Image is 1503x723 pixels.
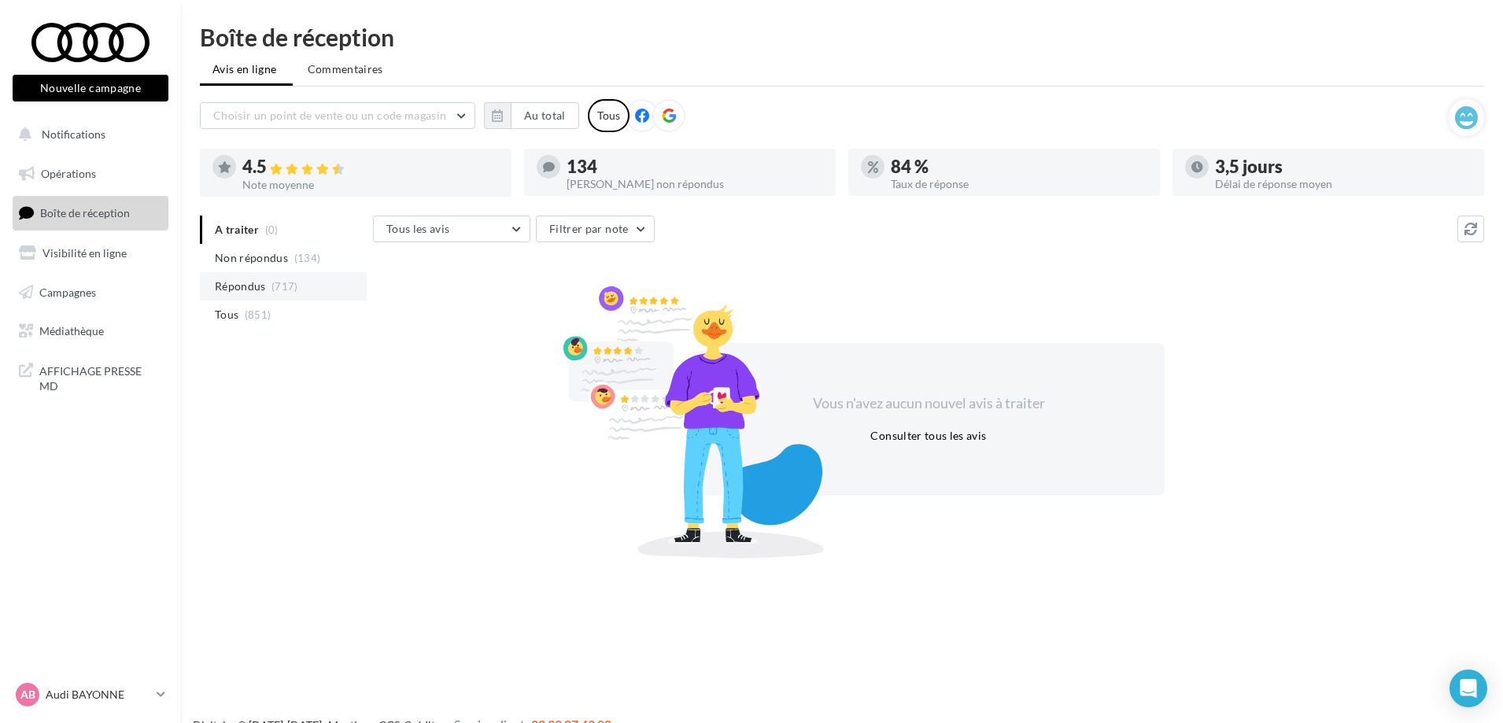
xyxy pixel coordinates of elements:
span: (134) [294,252,321,264]
button: Au total [511,102,579,129]
div: Note moyenne [242,179,499,190]
span: AB [20,687,35,703]
button: Au total [484,102,579,129]
div: Tous [588,99,630,132]
span: (851) [245,308,271,321]
div: 4.5 [242,158,499,176]
div: Open Intercom Messenger [1449,670,1487,707]
div: Vous n'avez aucun nouvel avis à traiter [793,393,1064,414]
span: Choisir un point de vente ou un code magasin [213,109,446,122]
a: Visibilité en ligne [9,237,172,270]
div: Boîte de réception [200,25,1484,49]
button: Consulter tous les avis [864,426,992,445]
a: Boîte de réception [9,196,172,230]
a: AB Audi BAYONNE [13,680,168,710]
div: 134 [567,158,823,175]
span: Visibilité en ligne [42,246,127,260]
button: Nouvelle campagne [13,75,168,101]
div: Délai de réponse moyen [1215,179,1472,190]
a: Campagnes [9,276,172,309]
span: Répondus [215,279,266,294]
button: Tous les avis [373,216,530,242]
a: Médiathèque [9,315,172,348]
span: Boîte de réception [40,206,130,219]
div: [PERSON_NAME] non répondus [567,179,823,190]
span: Tous les avis [386,222,450,235]
div: 84 % [891,158,1147,175]
span: AFFICHAGE PRESSE MD [39,360,162,394]
button: Notifications [9,118,165,151]
button: Choisir un point de vente ou un code magasin [200,102,475,129]
span: Commentaires [308,61,383,77]
div: Taux de réponse [891,179,1147,190]
button: Filtrer par note [536,216,655,242]
span: Médiathèque [39,324,104,338]
span: (717) [271,280,298,293]
span: Non répondus [215,250,288,266]
p: Audi BAYONNE [46,687,150,703]
span: Notifications [42,127,105,141]
div: 3,5 jours [1215,158,1472,175]
span: Campagnes [39,285,96,298]
span: Tous [215,307,238,323]
a: Opérations [9,157,172,190]
span: Opérations [41,167,96,180]
a: AFFICHAGE PRESSE MD [9,354,172,400]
